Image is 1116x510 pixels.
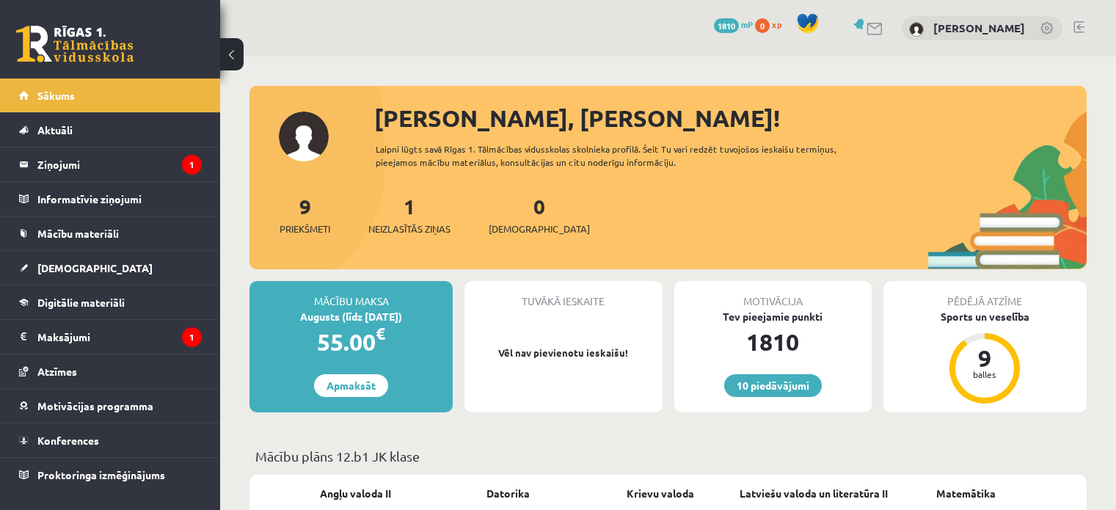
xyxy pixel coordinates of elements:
[314,374,388,397] a: Apmaksāt
[19,79,202,112] a: Sākums
[37,182,202,216] legend: Informatīvie ziņojumi
[464,281,662,309] div: Tuvākā ieskaite
[249,281,453,309] div: Mācību maksa
[19,147,202,181] a: Ziņojumi1
[280,193,330,236] a: 9Priekšmeti
[674,324,872,360] div: 1810
[368,193,451,236] a: 1Neizlasītās ziņas
[182,327,202,347] i: 1
[674,309,872,324] div: Tev pieejamie punkti
[627,486,694,501] a: Krievu valoda
[37,296,125,309] span: Digitālie materiāli
[37,468,165,481] span: Proktoringa izmēģinājums
[37,261,153,274] span: [DEMOGRAPHIC_DATA]
[182,155,202,175] i: 1
[37,123,73,136] span: Aktuāli
[740,486,888,501] a: Latviešu valoda un literatūra II
[374,101,1087,136] div: [PERSON_NAME], [PERSON_NAME]!
[714,18,739,33] span: 1810
[249,309,453,324] div: Augusts (līdz [DATE])
[280,222,330,236] span: Priekšmeti
[489,193,590,236] a: 0[DEMOGRAPHIC_DATA]
[489,222,590,236] span: [DEMOGRAPHIC_DATA]
[37,399,153,412] span: Motivācijas programma
[376,142,878,169] div: Laipni lūgts savā Rīgas 1. Tālmācības vidusskolas skolnieka profilā. Šeit Tu vari redzēt tuvojošo...
[674,281,872,309] div: Motivācija
[755,18,789,30] a: 0 xp
[883,281,1087,309] div: Pēdējā atzīme
[37,320,202,354] legend: Maksājumi
[741,18,753,30] span: mP
[714,18,753,30] a: 1810 mP
[37,89,75,102] span: Sākums
[963,346,1007,370] div: 9
[724,374,822,397] a: 10 piedāvājumi
[933,21,1025,35] a: [PERSON_NAME]
[755,18,770,33] span: 0
[16,26,134,62] a: Rīgas 1. Tālmācības vidusskola
[249,324,453,360] div: 55.00
[19,285,202,319] a: Digitālie materiāli
[376,323,385,344] span: €
[19,113,202,147] a: Aktuāli
[963,370,1007,379] div: balles
[936,486,996,501] a: Matemātika
[883,309,1087,406] a: Sports un veselība 9 balles
[37,227,119,240] span: Mācību materiāli
[320,486,391,501] a: Angļu valoda II
[19,216,202,250] a: Mācību materiāli
[19,251,202,285] a: [DEMOGRAPHIC_DATA]
[19,389,202,423] a: Motivācijas programma
[772,18,781,30] span: xp
[368,222,451,236] span: Neizlasītās ziņas
[19,423,202,457] a: Konferences
[19,458,202,492] a: Proktoringa izmēģinājums
[19,354,202,388] a: Atzīmes
[37,147,202,181] legend: Ziņojumi
[883,309,1087,324] div: Sports un veselība
[37,434,99,447] span: Konferences
[255,446,1081,466] p: Mācību plāns 12.b1 JK klase
[472,346,654,360] p: Vēl nav pievienotu ieskaišu!
[909,22,924,37] img: Daniels Bīnenfelds
[37,365,77,378] span: Atzīmes
[486,486,530,501] a: Datorika
[19,320,202,354] a: Maksājumi1
[19,182,202,216] a: Informatīvie ziņojumi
